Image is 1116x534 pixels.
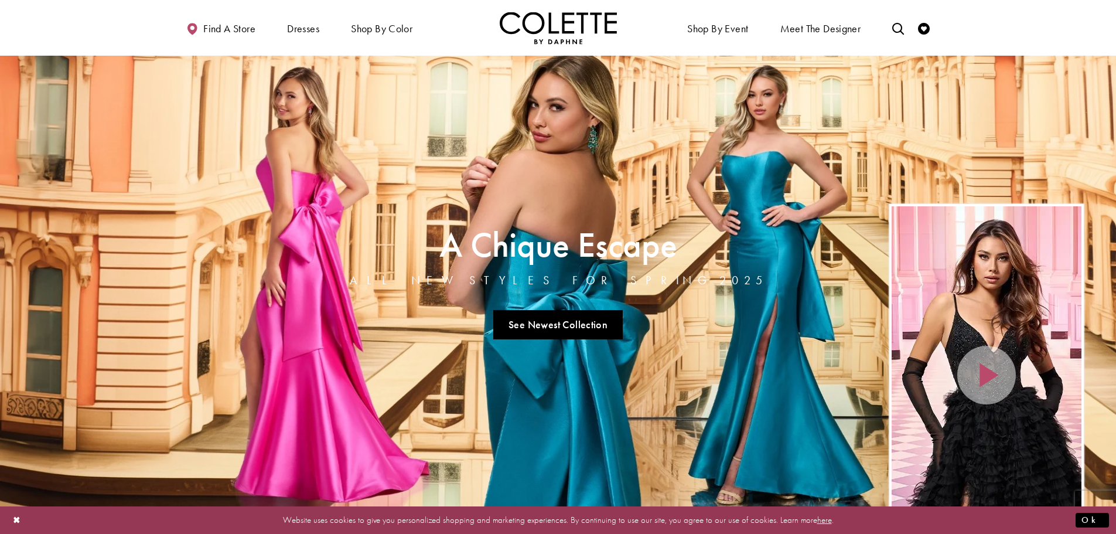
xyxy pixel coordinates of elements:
[7,510,27,530] button: Close Dialog
[817,514,832,526] a: here
[346,305,770,344] ul: Slider Links
[84,512,1032,528] p: Website uses cookies to give you personalized shopping and marketing experiences. By continuing t...
[493,310,623,339] a: See Newest Collection A Chique Escape All New Styles For Spring 2025
[1076,513,1109,528] button: Submit Dialog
